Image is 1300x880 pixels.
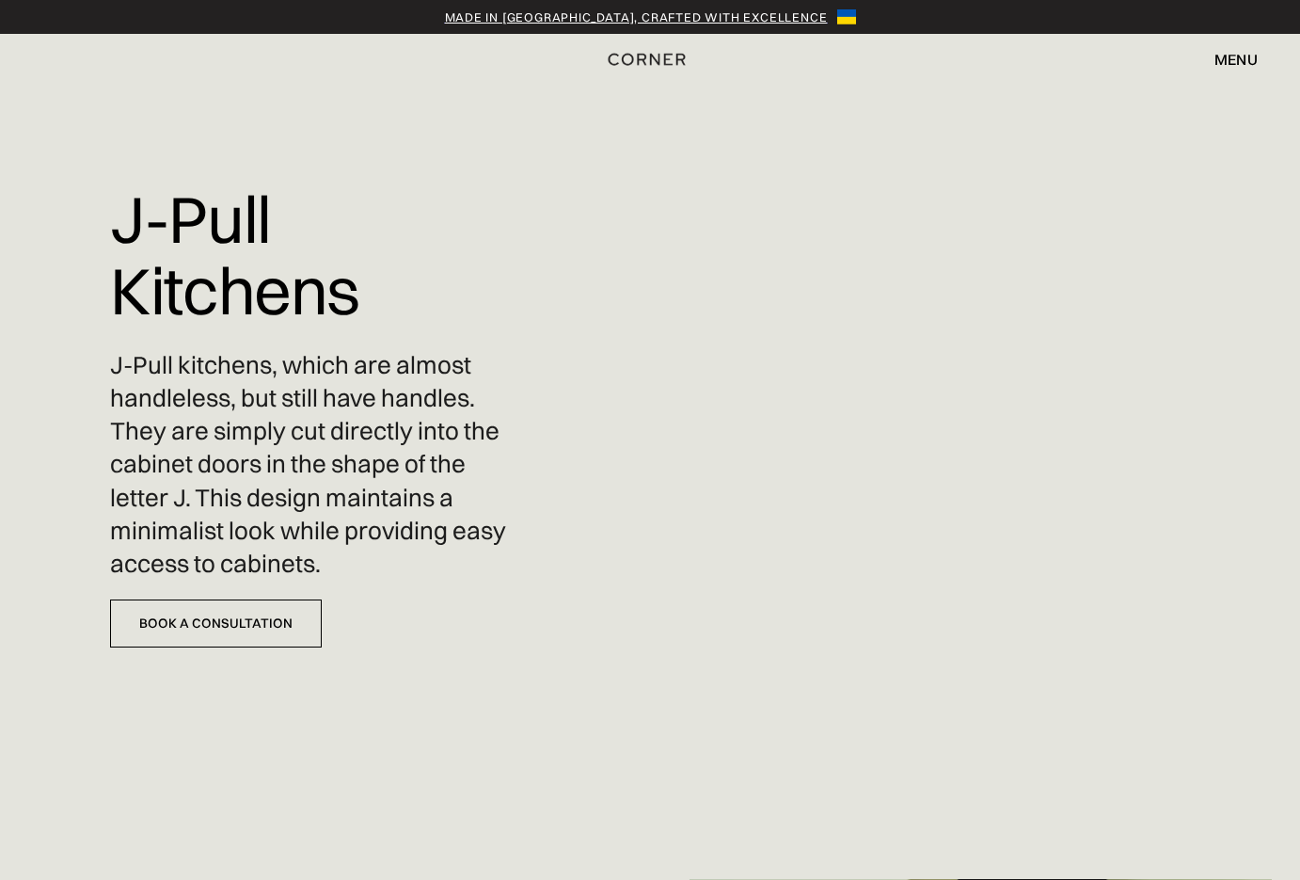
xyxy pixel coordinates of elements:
[584,47,716,72] a: home
[445,8,828,26] a: Made in [GEOGRAPHIC_DATA], crafted with excellence
[1196,43,1258,75] div: menu
[110,349,529,581] p: J-Pull kitchens, which are almost handleless, but still have handles. They are simply cut directl...
[110,169,529,340] h1: J-Pull Kitchens
[110,600,322,648] a: Book a Consultation
[1214,52,1258,67] div: menu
